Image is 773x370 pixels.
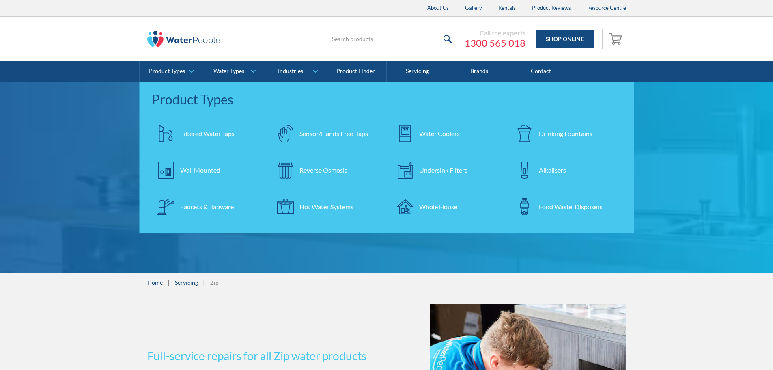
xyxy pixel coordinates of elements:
a: Whole House [391,193,502,221]
div: Product Types [152,90,622,109]
div: Alkalisers [539,165,566,175]
a: Undersink Filters [391,156,502,184]
img: shopping cart [609,32,624,45]
a: Alkalisers [510,156,622,184]
a: Open empty cart [607,29,626,49]
h3: Full-service repairs for all Zip water products [147,347,383,364]
a: Water Coolers [391,119,502,148]
a: Industries [263,61,324,82]
div: Drinking Fountains [539,129,592,138]
div: Filtered Water Taps [180,129,235,138]
a: Faucets & Tapware [152,193,263,221]
div: Sensor/Hands Free Taps [299,129,368,138]
a: Servicing [387,61,448,82]
div: Hot Water Systems [299,202,353,212]
a: Home [147,278,163,287]
a: Shop Online [536,30,594,48]
div: Undersink Filters [419,165,467,175]
a: Hot Water Systems [271,193,383,221]
div: | [202,277,206,287]
input: Search products [327,30,456,48]
div: | [167,277,171,287]
div: Food Waste Disposers [539,202,603,212]
a: Filtered Water Taps [152,119,263,148]
a: Water Types [201,61,263,82]
a: Sensor/Hands Free Taps [271,119,383,148]
a: Product Types [140,61,201,82]
a: Contact [510,61,572,82]
div: Product Types [149,68,185,75]
div: Water Coolers [419,129,460,138]
div: Wall Mounted [180,165,220,175]
a: Reverse Osmosis [271,156,383,184]
a: Product Finder [325,61,387,82]
div: Reverse Osmosis [299,165,347,175]
div: Whole House [419,202,457,212]
a: Servicing [175,278,198,287]
img: The Water People [147,31,220,47]
div: Zip [210,278,219,287]
div: Faucets & Tapware [180,202,234,212]
a: Wall Mounted [152,156,263,184]
a: Brands [448,61,510,82]
div: Industries [278,68,303,75]
div: Water Types [213,68,244,75]
nav: Product Types [140,82,634,233]
a: Food Waste Disposers [510,193,622,221]
a: 1300 565 018 [465,37,525,49]
div: Call the experts [465,29,525,37]
a: Drinking Fountains [510,119,622,148]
